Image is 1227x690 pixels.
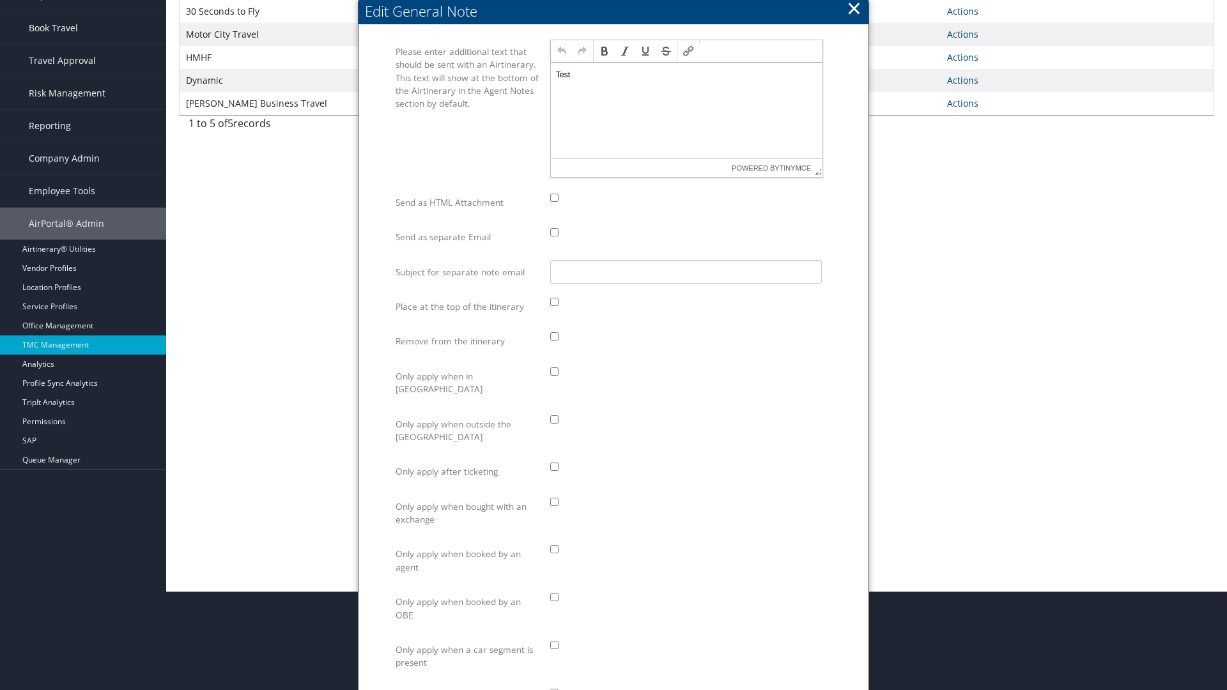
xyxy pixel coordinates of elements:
[947,51,978,63] a: Actions
[365,1,868,21] div: Edit General Note
[29,77,105,109] span: Risk Management
[396,638,541,675] label: Only apply when a car segment is present
[396,364,541,402] label: Only apply when in [GEOGRAPHIC_DATA]
[636,42,655,61] div: Underline
[396,190,541,215] label: Send as HTML Attachment
[656,42,675,61] div: Strikethrough
[552,42,571,61] div: Undo
[396,40,541,116] label: Please enter additional text that should be sent with an Airtinerary. This text will show at the ...
[180,92,941,115] td: [PERSON_NAME] Business Travel
[551,63,822,158] iframe: Rich Text Area. Press ALT-F9 for menu. Press ALT-F10 for toolbar. Press ALT-0 for help
[396,295,541,319] label: Place at the top of the itinerary
[396,590,541,627] label: Only apply when booked by an OBE
[732,159,811,177] span: Powered by
[396,260,541,284] label: Subject for separate note email
[396,542,541,579] label: Only apply when booked by an agent
[180,69,941,92] td: Dynamic
[780,164,812,172] a: tinymce
[615,42,635,61] div: Italic
[189,116,428,137] div: 1 to 5 of records
[396,459,541,484] label: Only apply after ticketing
[29,45,96,77] span: Travel Approval
[180,23,941,46] td: Motor City Travel
[947,28,978,40] a: Actions
[947,97,978,109] a: Actions
[180,46,941,69] td: HMHF
[29,110,71,142] span: Reporting
[396,494,541,532] label: Only apply when bought with an exchange
[679,42,698,61] div: Insert/edit link
[595,42,614,61] div: Bold
[29,12,78,44] span: Book Travel
[396,412,541,450] label: Only apply when outside the [GEOGRAPHIC_DATA]
[396,329,541,353] label: Remove from the itinerary
[573,42,592,61] div: Redo
[396,225,541,249] label: Send as separate Email
[947,74,978,86] a: Actions
[947,5,978,17] a: Actions
[29,175,95,207] span: Employee Tools
[29,208,104,240] span: AirPortal® Admin
[228,116,233,130] span: 5
[29,142,100,174] span: Company Admin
